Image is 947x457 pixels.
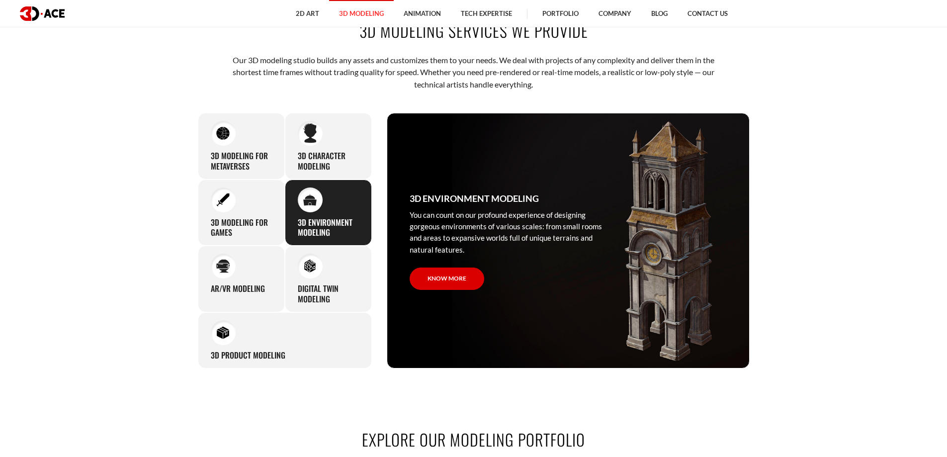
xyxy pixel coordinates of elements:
a: Know more [410,268,484,290]
h3: 3D modeling for games [211,217,272,238]
img: Digital Twin modeling [303,260,317,273]
img: AR/VR modeling [216,260,230,273]
p: Our 3D modeling studio builds any assets and customizes them to your needs. We deal with projects... [229,54,718,91]
h3: 3D Modeling for Metaverses [211,151,272,172]
h3: 3D environment modeling [410,191,539,205]
h3: 3D environment modeling [298,217,359,238]
h3: 3D character modeling [298,151,359,172]
h3: 3D Product Modeling [211,350,285,361]
img: 3D Modeling for Metaverses [216,126,230,140]
p: You can count on our profound experience of designing gorgeous environments of various scales: fr... [410,209,613,256]
img: 3D Product Modeling [216,326,230,339]
h3: Digital Twin modeling [298,283,359,304]
h2: 3D modeling services we provide [198,19,750,42]
h3: AR/VR modeling [211,283,265,294]
h2: Explore our modeling portfolio [198,428,750,451]
img: 3D modeling for games [216,193,230,206]
img: logo dark [20,6,65,21]
img: 3D character modeling [303,123,317,144]
img: 3D environment modeling [303,194,317,206]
